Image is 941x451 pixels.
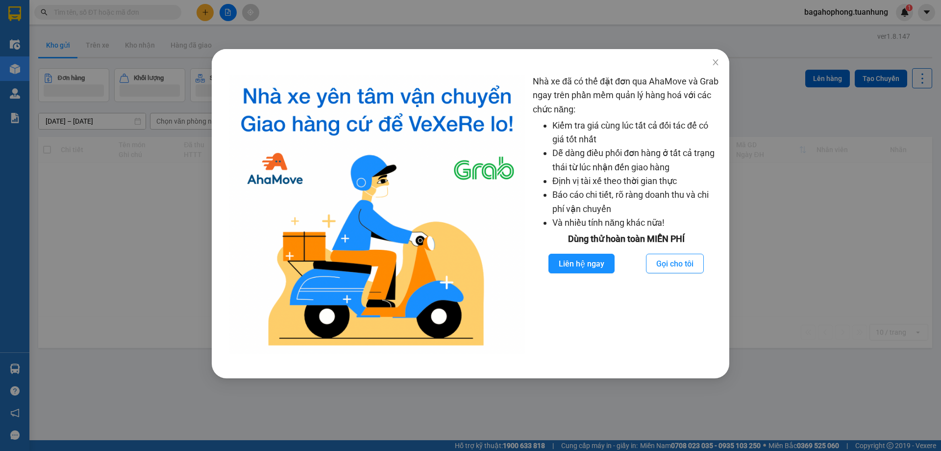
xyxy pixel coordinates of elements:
[559,258,604,270] span: Liên hệ ngay
[533,232,719,246] div: Dùng thử hoàn toàn MIỄN PHÍ
[552,188,719,216] li: Báo cáo chi tiết, rõ ràng doanh thu và chi phí vận chuyển
[646,254,704,273] button: Gọi cho tôi
[656,258,693,270] span: Gọi cho tôi
[552,146,719,174] li: Dễ dàng điều phối đơn hàng ở tất cả trạng thái từ lúc nhận đến giao hàng
[702,49,729,77] button: Close
[533,75,719,354] div: Nhà xe đã có thể đặt đơn qua AhaMove và Grab ngay trên phần mềm quản lý hàng hoá với các chức năng:
[552,119,719,147] li: Kiểm tra giá cùng lúc tất cả đối tác để có giá tốt nhất
[548,254,615,273] button: Liên hệ ngay
[229,75,525,354] img: logo
[552,174,719,188] li: Định vị tài xế theo thời gian thực
[552,216,719,230] li: Và nhiều tính năng khác nữa!
[712,58,719,66] span: close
